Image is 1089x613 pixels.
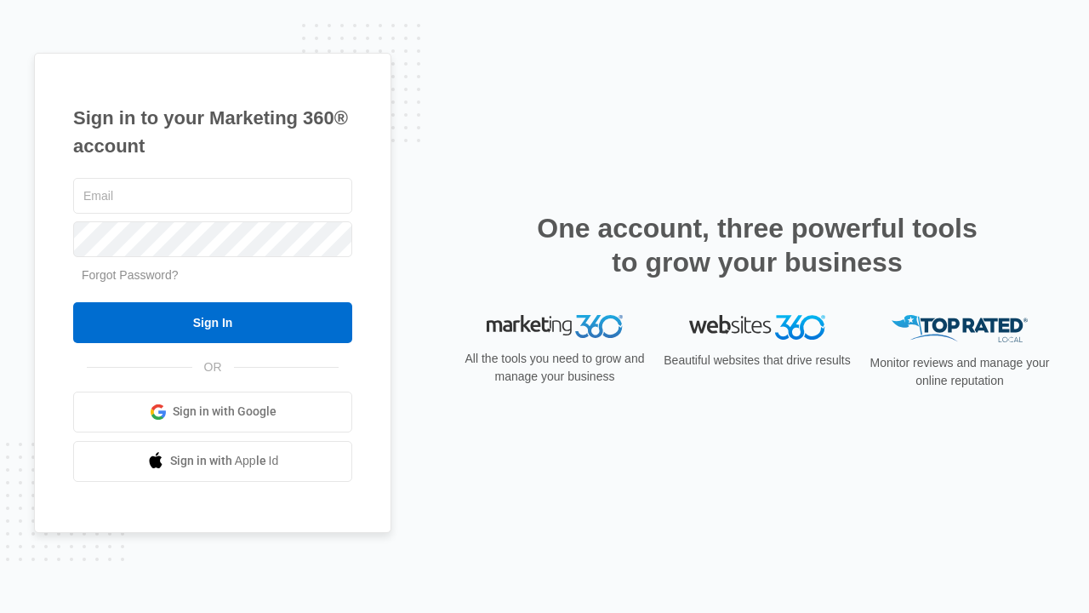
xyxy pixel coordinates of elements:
[73,178,352,214] input: Email
[73,441,352,482] a: Sign in with Apple Id
[173,403,277,421] span: Sign in with Google
[192,358,234,376] span: OR
[170,452,279,470] span: Sign in with Apple Id
[487,315,623,339] img: Marketing 360
[459,350,650,386] p: All the tools you need to grow and manage your business
[73,104,352,160] h1: Sign in to your Marketing 360® account
[689,315,825,340] img: Websites 360
[662,352,852,370] p: Beautiful websites that drive results
[73,392,352,433] a: Sign in with Google
[864,354,1055,390] p: Monitor reviews and manage your online reputation
[892,315,1028,343] img: Top Rated Local
[73,302,352,343] input: Sign In
[532,211,983,279] h2: One account, three powerful tools to grow your business
[82,268,179,282] a: Forgot Password?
